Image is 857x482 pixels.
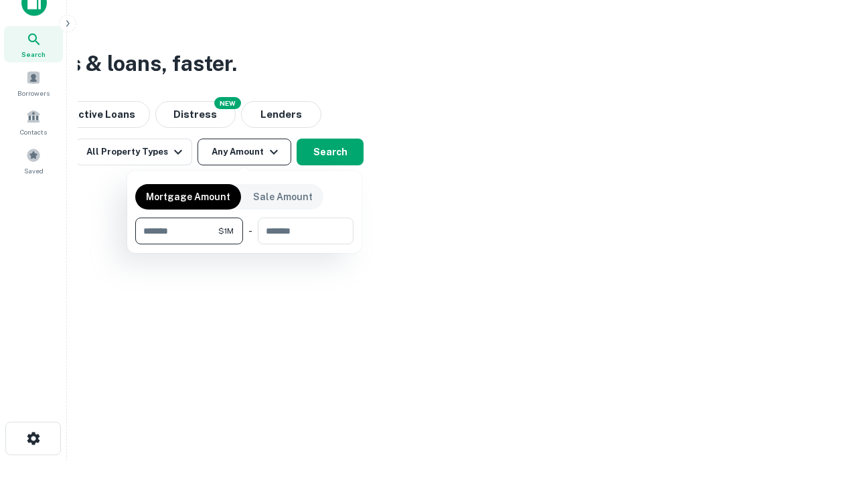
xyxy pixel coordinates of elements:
p: Mortgage Amount [146,189,230,204]
div: - [248,218,252,244]
p: Sale Amount [253,189,313,204]
iframe: Chat Widget [790,375,857,439]
span: $1M [218,225,234,237]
